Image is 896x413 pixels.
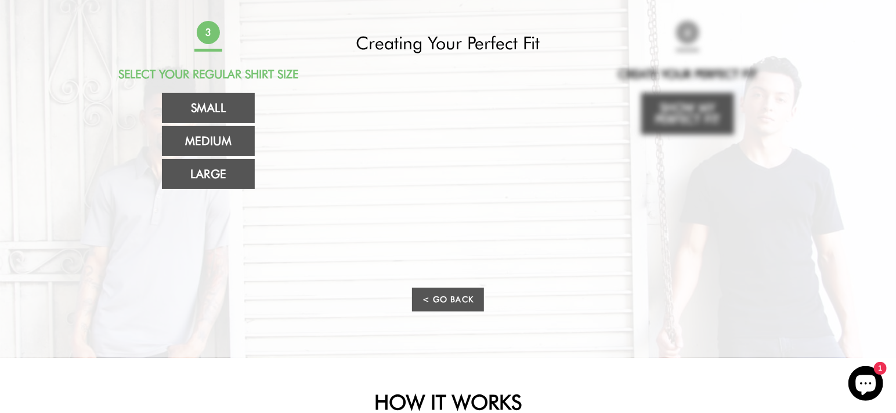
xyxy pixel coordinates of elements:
h2: Select Your Regular Shirt Size [106,67,311,81]
a: Large [162,159,255,189]
inbox-online-store-chat: Shopify online store chat [845,366,887,404]
span: 3 [196,20,221,45]
h2: Creating Your Perfect Fit [345,32,551,53]
a: < Go Back [412,288,484,311]
a: Small [162,93,255,123]
a: Medium [162,126,255,156]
